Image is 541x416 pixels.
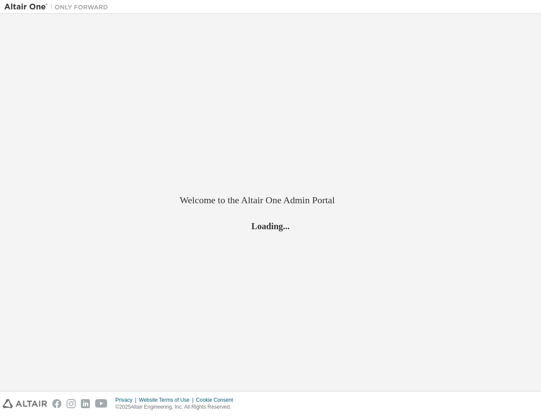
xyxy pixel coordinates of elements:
img: altair_logo.svg [3,399,47,408]
p: © 2025 Altair Engineering, Inc. All Rights Reserved. [115,403,238,411]
img: instagram.svg [67,399,76,408]
div: Website Terms of Use [139,397,196,403]
img: facebook.svg [52,399,61,408]
div: Cookie Consent [196,397,238,403]
img: Altair One [4,3,112,11]
h2: Welcome to the Altair One Admin Portal [180,194,362,206]
img: linkedin.svg [81,399,90,408]
img: youtube.svg [95,399,108,408]
h2: Loading... [180,221,362,232]
div: Privacy [115,397,139,403]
